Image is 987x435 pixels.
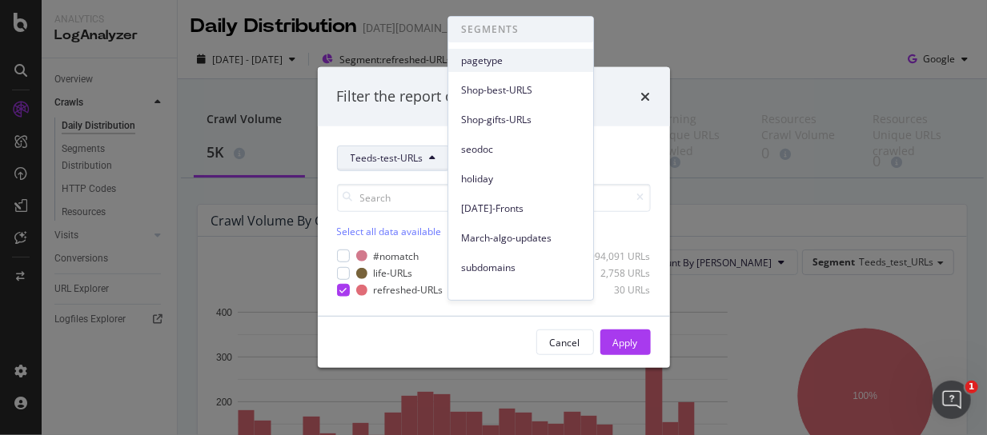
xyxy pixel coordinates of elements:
[448,17,593,42] span: SEGMENTS
[461,142,580,157] span: seodoc
[572,249,651,263] div: 1,094,091 URLs
[536,329,594,355] button: Cancel
[351,151,423,165] span: Teeds-test-URLs
[933,381,971,419] iframe: Intercom live chat
[572,266,651,280] div: 2,758 URLs
[572,283,651,297] div: 30 URLs
[461,83,580,98] span: Shop-best-URLS
[461,261,580,275] span: subdomains
[965,381,978,393] span: 1
[374,283,443,297] div: refreshed-URLs
[318,67,670,368] div: modal
[461,172,580,186] span: holiday
[461,231,580,245] span: March-algo-updates
[337,86,552,107] div: Filter the report on a dimension
[461,113,580,127] span: Shop-gifts-URLs
[641,86,651,107] div: times
[374,266,413,280] div: life-URLs
[374,249,419,263] div: #nomatch
[337,225,651,238] div: Select all data available
[461,54,580,68] span: pagetype
[550,336,580,349] div: Cancel
[461,290,580,305] span: slate-vs-quill
[600,329,651,355] button: Apply
[613,336,638,349] div: Apply
[337,146,450,171] button: Teeds-test-URLs
[461,202,580,216] span: TODAY-Fronts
